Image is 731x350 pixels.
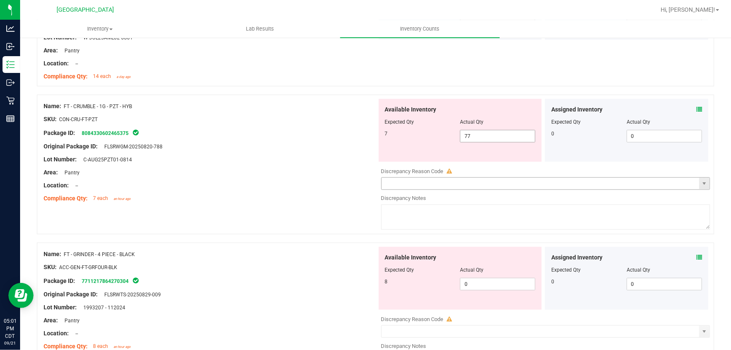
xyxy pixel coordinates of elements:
span: -- [71,331,78,337]
span: [GEOGRAPHIC_DATA] [57,6,114,13]
input: 77 [460,130,535,142]
span: -- [71,61,78,67]
p: 05:01 PM CDT [4,317,16,340]
span: In Sync [132,128,139,137]
span: an hour ago [114,345,131,349]
span: 1993207 - 112024 [79,305,125,311]
span: In Sync [132,276,139,285]
span: W-JUL25AML02-0801 [79,35,133,41]
div: 0 [551,278,627,285]
span: Expected Qty [385,119,414,125]
span: Inventory Counts [389,25,451,33]
div: Discrepancy Notes [381,194,710,202]
span: select [699,178,710,189]
inline-svg: Reports [6,114,15,123]
inline-svg: Inbound [6,42,15,51]
span: FT - GRINDER - 4 PIECE - BLACK [64,251,135,257]
span: Location: [44,182,69,189]
span: Pantry [60,48,80,54]
span: Hi, [PERSON_NAME]! [661,6,715,13]
span: Package ID: [44,130,75,136]
inline-svg: Analytics [6,24,15,33]
span: Area: [44,47,58,54]
inline-svg: Inventory [6,60,15,69]
span: Lot Number: [44,304,77,311]
span: Lot Number: [44,34,77,41]
div: Actual Qty [627,118,702,126]
span: CON-CRU-FT-PZT [59,117,98,122]
a: Inventory [20,20,180,38]
div: Expected Qty [551,118,627,126]
span: Pantry [60,170,80,176]
span: 8 [385,279,388,285]
a: Inventory Counts [340,20,500,38]
span: Compliance Qty: [44,73,88,80]
span: SKU: [44,116,57,122]
span: 8 each [93,343,108,349]
span: Area: [44,317,58,324]
inline-svg: Retail [6,96,15,105]
a: 7711217864270304 [82,278,129,284]
span: Actual Qty [460,119,483,125]
span: Original Package ID: [44,291,98,298]
span: Location: [44,330,69,337]
span: Compliance Qty: [44,343,88,350]
span: FT - CRUMBLE - 1G - PZT - HYB [64,104,132,109]
span: SKU: [44,264,57,270]
span: Name: [44,103,61,109]
span: Pantry [60,318,80,324]
div: Expected Qty [551,266,627,274]
span: an hour ago [114,197,131,201]
span: Name: [44,251,61,257]
iframe: Resource center [8,283,34,308]
span: 14 each [93,73,111,79]
a: 8084330602465375 [82,130,129,136]
span: Discrepancy Reason Code [381,316,444,322]
p: 09/21 [4,340,16,346]
span: FLSRWTS-20250829-009 [100,292,161,298]
span: Location: [44,60,69,67]
input: 0 [627,278,702,290]
span: Available Inventory [385,105,437,114]
span: 7 [385,131,388,137]
span: Original Package ID: [44,143,98,150]
span: ACC-GEN-FT-GRFOUR-BLK [59,264,117,270]
span: Expected Qty [385,267,414,273]
span: 7 each [93,195,108,201]
span: Package ID: [44,277,75,284]
span: Inventory [21,25,180,33]
span: Actual Qty [460,267,483,273]
div: Actual Qty [627,266,702,274]
a: Lab Results [180,20,340,38]
input: 0 [627,130,702,142]
span: Available Inventory [385,253,437,262]
span: C-AUG25PZT01-0814 [79,157,132,163]
div: 0 [551,130,627,137]
span: Compliance Qty: [44,195,88,202]
span: Lab Results [235,25,285,33]
span: -- [71,183,78,189]
input: 0 [460,278,535,290]
span: select [699,326,710,337]
span: Lot Number: [44,156,77,163]
inline-svg: Outbound [6,78,15,87]
span: FLSRWGM-20250820-788 [100,144,163,150]
span: Assigned Inventory [551,253,602,262]
span: a day ago [116,75,131,79]
span: Assigned Inventory [551,105,602,114]
span: Area: [44,169,58,176]
span: Discrepancy Reason Code [381,168,444,174]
